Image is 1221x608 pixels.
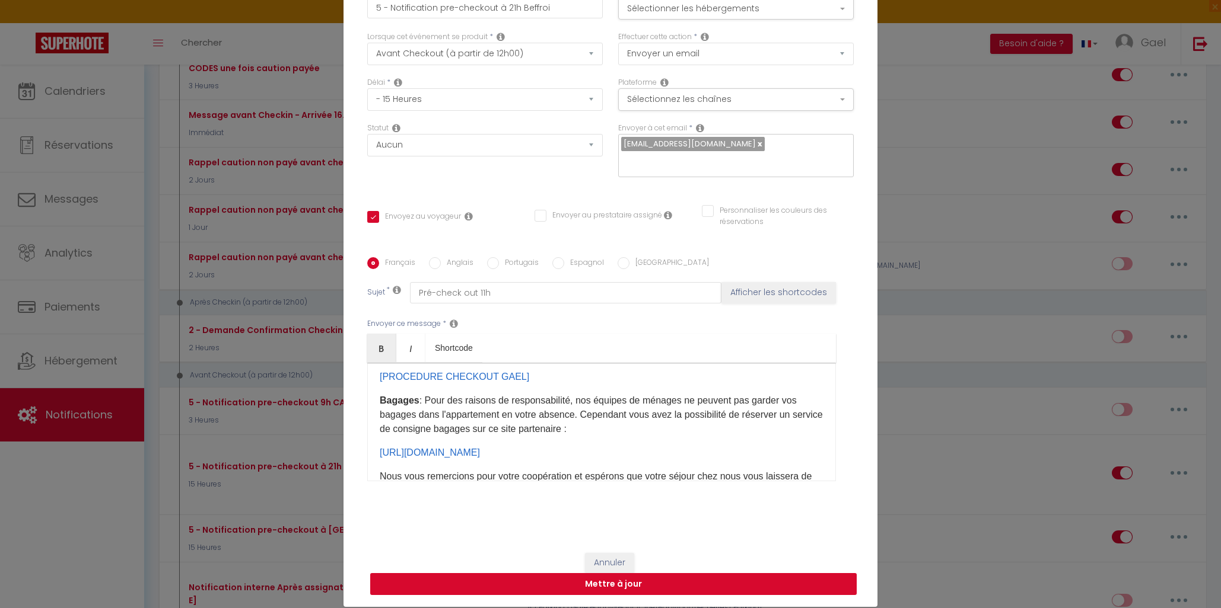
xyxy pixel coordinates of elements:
label: Lorsque cet événement se produit [367,31,488,43]
i: Subject [393,285,401,295]
a: Bold [367,334,396,362]
a: [PROCEDURE CHECKOUT GAEL]​ [380,372,529,382]
button: Afficher les shortcodes [721,282,836,303]
i: Booking status [392,123,400,133]
strong: Bagages [380,395,419,405]
i: Envoyer au prestataire si il est assigné [664,210,672,220]
label: Effectuer cette action [618,31,692,43]
button: Sélectionnez les chaînes [618,88,854,111]
label: Espagnol [564,257,604,270]
p: ​ [380,370,823,384]
label: [GEOGRAPHIC_DATA] [629,257,709,270]
label: Anglais [441,257,473,270]
i: Event Occur [497,32,505,41]
a: Shortcode [425,334,482,362]
label: Plateforme [618,77,657,88]
label: Sujet [367,287,385,299]
a: Italic [396,334,425,362]
button: Annuler [585,553,634,573]
i: Message [450,319,458,328]
div: ​ [367,363,836,481]
a: [URL][DOMAIN_NAME] [380,447,480,457]
label: Statut [367,123,389,134]
button: Mettre à jour [370,573,857,596]
i: Recipient [696,123,704,133]
label: Envoyer à cet email [618,123,687,134]
i: Action Type [701,32,709,41]
p: Nous vous remercions pour votre coopération et espérons que votre séjour chez nous vous laissera ... [380,469,823,498]
p: : Pour des raisons de responsabilité, nos équipes de ménages ne peuvent pas garder vos bagages da... [380,393,823,436]
label: Envoyer ce message [367,318,441,329]
label: Français [379,257,415,270]
i: Envoyer au voyageur [465,212,473,221]
label: Portugais [499,257,539,270]
label: Délai [367,77,385,88]
span: [EMAIL_ADDRESS][DOMAIN_NAME] [624,138,756,149]
i: Action Time [394,78,402,87]
i: Action Channel [660,78,669,87]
